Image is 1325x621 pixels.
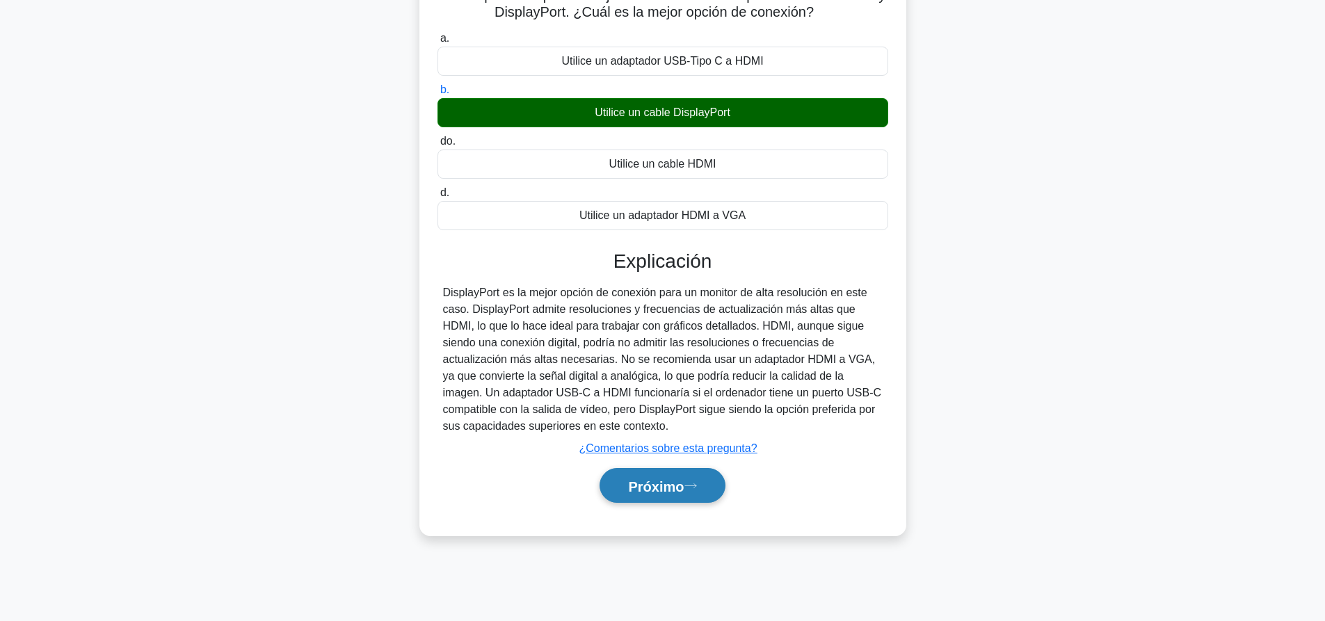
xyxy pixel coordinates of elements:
[440,135,456,147] font: do.
[609,158,716,170] font: Utilice un cable HDMI
[579,209,746,221] font: Utilice un adaptador HDMI a VGA
[440,186,449,198] font: d.
[443,287,882,432] font: DisplayPort es la mejor opción de conexión para un monitor de alta resolución en este caso. Displ...
[628,478,684,494] font: Próximo
[440,32,449,44] font: a.
[440,83,449,95] font: b.
[600,468,725,503] button: Próximo
[613,250,712,272] font: Explicación
[595,106,730,118] font: Utilice un cable DisplayPort
[561,55,763,67] font: Utilice un adaptador USB-Tipo C a HDMI
[579,442,757,454] a: ¿Comentarios sobre esta pregunta?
